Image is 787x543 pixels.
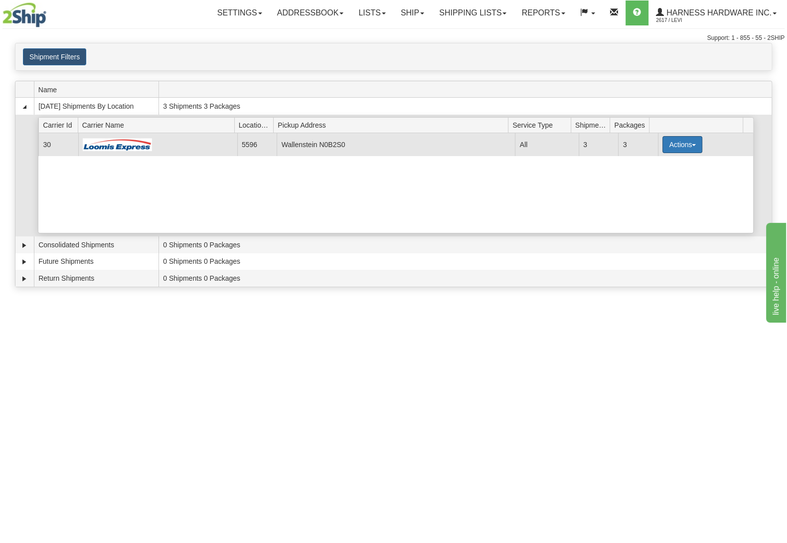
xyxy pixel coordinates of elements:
[351,0,393,25] a: Lists
[19,274,29,284] a: Expand
[393,0,432,25] a: Ship
[158,253,772,270] td: 0 Shipments 0 Packages
[158,236,772,253] td: 0 Shipments 0 Packages
[648,0,784,25] a: Harness Hardware Inc. 2617 / Levi
[158,98,772,115] td: 3 Shipments 3 Packages
[277,133,515,156] td: Wallenstein N0B2S0
[34,270,158,287] td: Return Shipments
[2,2,46,27] img: logo2617.jpg
[34,253,158,270] td: Future Shipments
[19,240,29,250] a: Expand
[239,117,274,133] span: Location Id
[38,82,158,97] span: Name
[82,117,234,133] span: Carrier Name
[432,0,514,25] a: Shipping lists
[515,133,578,156] td: All
[34,236,158,253] td: Consolidated Shipments
[579,133,619,156] td: 3
[514,0,572,25] a: Reports
[158,270,772,287] td: 0 Shipments 0 Packages
[270,0,351,25] a: Addressbook
[278,117,508,133] span: Pickup Address
[19,257,29,267] a: Expand
[83,138,152,151] img: Loomis Express
[764,220,786,322] iframe: chat widget
[656,15,731,25] span: 2617 / Levi
[618,133,658,156] td: 3
[43,117,78,133] span: Carrier Id
[23,48,86,65] button: Shipment Filters
[664,8,772,17] span: Harness Hardware Inc.
[662,136,702,153] button: Actions
[19,102,29,112] a: Collapse
[210,0,270,25] a: Settings
[237,133,277,156] td: 5596
[512,117,571,133] span: Service Type
[2,34,785,42] div: Support: 1 - 855 - 55 - 2SHIP
[7,6,92,18] div: live help - online
[34,98,158,115] td: [DATE] Shipments By Location
[575,117,610,133] span: Shipments
[38,133,78,156] td: 30
[614,117,649,133] span: Packages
